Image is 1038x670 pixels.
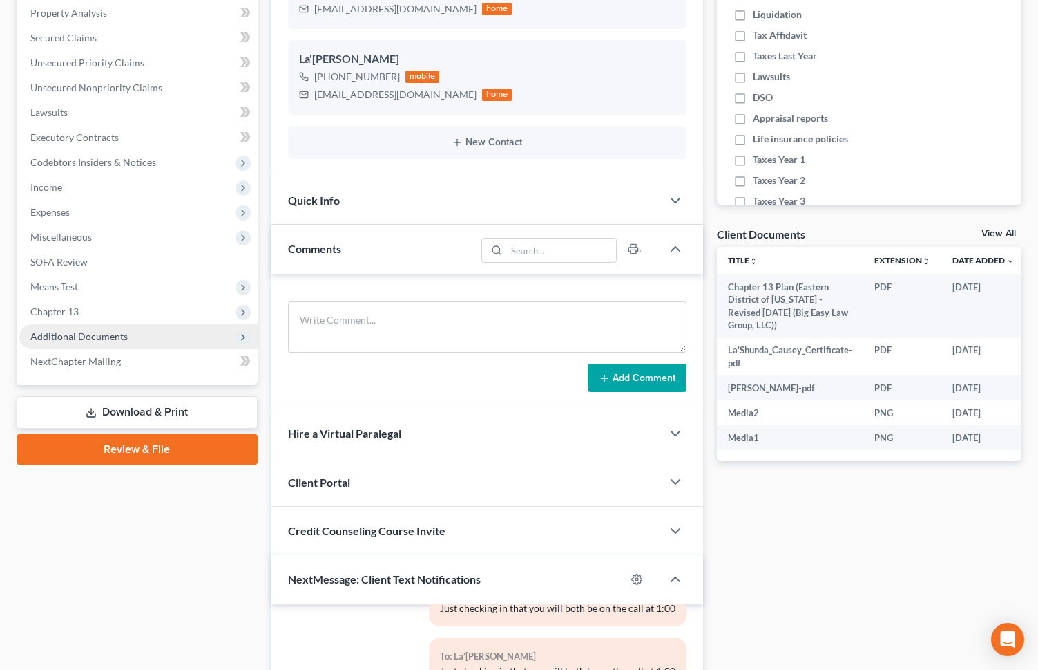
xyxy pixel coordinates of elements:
[288,427,401,440] span: Hire a Virtual Paralegal
[941,375,1026,400] td: [DATE]
[30,331,128,342] span: Additional Documents
[19,250,258,274] a: SOFA Review
[753,28,807,42] span: Tax Affidavit
[941,425,1026,450] td: [DATE]
[19,1,258,26] a: Property Analysis
[753,132,848,146] span: Life insurance policies
[314,88,477,102] div: [EMAIL_ADDRESS][DOMAIN_NAME]
[753,174,805,187] span: Taxes Year 2
[753,8,802,21] span: Liquidation
[30,306,79,317] span: Chapter 13
[314,70,400,84] div: [PHONE_NUMBER]
[981,229,1016,239] a: View All
[922,257,930,266] i: unfold_more
[19,50,258,75] a: Unsecured Priority Claims
[30,82,162,93] span: Unsecured Nonpriority Claims
[288,242,341,255] span: Comments
[440,602,675,615] div: Just checking in that you will both be on the call at 1:00
[299,137,675,148] button: New Contact
[863,274,941,338] td: PDF
[588,364,686,393] button: Add Comment
[863,425,941,450] td: PNG
[941,274,1026,338] td: [DATE]
[19,349,258,374] a: NextChapter Mailing
[482,89,512,101] div: home
[288,476,350,489] span: Client Portal
[405,71,440,83] div: mobile
[753,111,828,125] span: Appraisal reports
[753,153,805,167] span: Taxes Year 1
[19,125,258,150] a: Executory Contracts
[717,375,863,400] td: [PERSON_NAME]-pdf
[17,434,258,465] a: Review & File
[314,2,477,16] div: [EMAIL_ADDRESS][DOMAIN_NAME]
[863,400,941,425] td: PNG
[753,194,805,208] span: Taxes Year 3
[19,26,258,50] a: Secured Claims
[30,181,62,193] span: Income
[30,355,121,367] span: NextChapter Mailing
[863,338,941,376] td: PDF
[30,106,68,118] span: Lawsuits
[30,32,97,44] span: Secured Claims
[288,524,445,537] span: Credit Counseling Course Invite
[941,400,1026,425] td: [DATE]
[717,338,863,376] td: La'Shunda_Causey_Certificate-pdf
[30,256,88,268] span: SOFA Review
[717,274,863,338] td: Chapter 13 Plan (Eastern District of [US_STATE] - Revised [DATE] (Big Easy Law Group, LLC))
[717,400,863,425] td: Media2
[753,49,817,63] span: Taxes Last Year
[749,257,758,266] i: unfold_more
[1006,257,1015,266] i: expand_more
[30,131,119,143] span: Executory Contracts
[952,255,1015,266] a: Date Added expand_more
[19,75,258,100] a: Unsecured Nonpriority Claims
[507,239,617,262] input: Search...
[30,7,107,19] span: Property Analysis
[440,649,675,664] div: To: La'[PERSON_NAME]
[30,156,156,168] span: Codebtors Insiders & Notices
[30,231,92,243] span: Miscellaneous
[482,3,512,15] div: home
[288,573,481,586] span: NextMessage: Client Text Notifications
[30,281,78,292] span: Means Test
[717,227,805,241] div: Client Documents
[17,396,258,429] a: Download & Print
[753,70,790,84] span: Lawsuits
[753,91,773,104] span: DSO
[30,206,70,218] span: Expenses
[288,194,340,207] span: Quick Info
[19,100,258,125] a: Lawsuits
[30,57,144,68] span: Unsecured Priority Claims
[299,51,675,68] div: La'[PERSON_NAME]
[863,375,941,400] td: PDF
[941,338,1026,376] td: [DATE]
[991,623,1024,656] div: Open Intercom Messenger
[728,255,758,266] a: Titleunfold_more
[874,255,930,266] a: Extensionunfold_more
[717,425,863,450] td: Media1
